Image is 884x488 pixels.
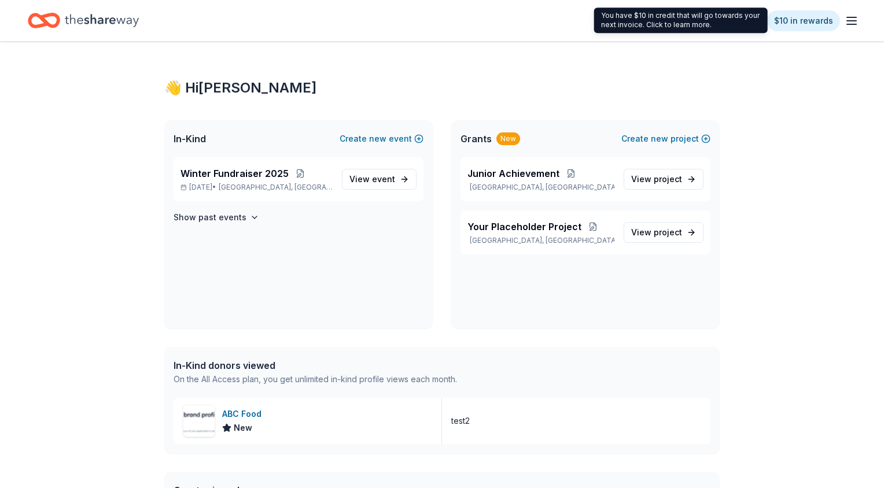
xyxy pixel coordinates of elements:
span: View [631,172,682,186]
div: test2 [451,414,470,428]
div: ABC Food [222,407,266,421]
span: Your Placeholder Project [467,220,581,234]
span: In-Kind [174,132,206,146]
a: Home [28,7,139,34]
span: new [369,132,386,146]
span: new [651,132,668,146]
div: On the All Access plan, you get unlimited in-kind profile views each month. [174,372,457,386]
a: View event [342,169,417,190]
img: Image for ABC Food [183,405,215,437]
a: $10 in rewards [767,10,840,31]
span: View [349,172,395,186]
a: View project [624,222,703,243]
p: [GEOGRAPHIC_DATA], [GEOGRAPHIC_DATA] [467,236,614,245]
a: View project [624,169,703,190]
button: Createnewevent [340,132,423,146]
span: [GEOGRAPHIC_DATA], [GEOGRAPHIC_DATA] [219,183,333,192]
span: Winter Fundraiser 2025 [181,167,289,180]
button: Createnewproject [621,132,710,146]
span: New [234,421,252,435]
div: You have $10 in credit that will go towards your next invoice. Click to learn more. [594,8,768,33]
span: View [631,225,682,239]
span: project [654,227,682,237]
p: [DATE] • [181,183,333,192]
span: event [372,174,395,184]
p: [GEOGRAPHIC_DATA], [GEOGRAPHIC_DATA] [467,183,614,192]
span: project [654,174,682,184]
span: Grants [461,132,492,146]
div: 👋 Hi [PERSON_NAME] [164,79,720,97]
button: Show past events [174,210,259,224]
span: Junior Achievement [467,167,559,180]
h4: Show past events [174,210,246,224]
div: In-Kind donors viewed [174,358,457,372]
div: New [496,132,520,145]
